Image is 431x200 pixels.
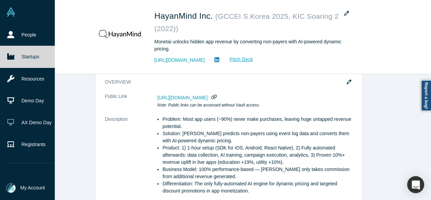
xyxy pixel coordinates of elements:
a: [URL][DOMAIN_NAME] [155,57,205,64]
small: ( GCCEI S.Korea 2025, KIC Soaring 2 (2022) ) [155,12,339,32]
span: My Account [20,184,45,191]
p: Product: 1) 1-hour setup (SDK for iOS, Android, React Native), 2) Fully automated afterwards: dat... [162,144,353,166]
h3: overview [105,78,343,86]
p: Differentiation: The only fully-automated AI engine for dynamic pricing and targeted discount pro... [162,180,353,195]
img: HayanMind Inc.'s Logo [97,10,145,58]
span: Public Link [105,93,127,100]
p: Business Model: 100% performance-based — [PERSON_NAME] only takes commission from additional reve... [162,166,353,180]
img: Mia Scott's Account [6,183,16,193]
em: Note: Public links can be accessed without Vault access. [157,103,260,108]
p: Solution: [PERSON_NAME] predicts non-payers using event log data and converts them with AI-powere... [162,130,353,144]
span: HayanMind Inc. [155,11,215,20]
p: Problem: Most app users (~90%) never make purchases, leaving huge untapped revenue potential. [162,116,353,130]
a: Report a bug! [421,80,431,111]
a: Pitch Deck [222,56,253,63]
button: My Account [6,183,45,193]
span: [URL][DOMAIN_NAME] [157,95,208,100]
img: Alchemist Vault Logo [6,7,16,17]
div: Monetai unlocks hidden app revenue by converting non-payers with AI-powered dynamic pricing. [155,38,345,53]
